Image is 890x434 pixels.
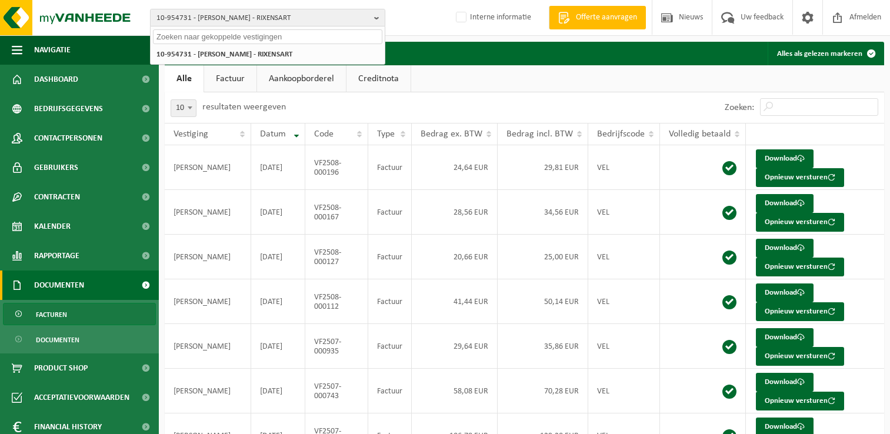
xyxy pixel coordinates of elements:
td: 20,66 EUR [412,235,498,279]
td: [PERSON_NAME] [165,324,251,369]
td: 41,44 EUR [412,279,498,324]
a: Download [756,373,814,392]
td: 50,14 EUR [498,279,588,324]
td: VF2508-000112 [305,279,368,324]
a: Alle [165,65,204,92]
td: VEL [588,324,660,369]
td: Factuur [368,324,412,369]
td: 29,64 EUR [412,324,498,369]
td: 24,64 EUR [412,145,498,190]
td: VF2507-000935 [305,324,368,369]
td: [PERSON_NAME] [165,190,251,235]
td: VF2508-000127 [305,235,368,279]
td: 28,56 EUR [412,190,498,235]
td: [PERSON_NAME] [165,235,251,279]
span: Kalender [34,212,71,241]
span: Facturen [36,303,67,326]
span: Dashboard [34,65,78,94]
button: Opnieuw versturen [756,302,844,321]
a: Factuur [204,65,256,92]
span: Code [314,129,334,139]
td: VF2508-000196 [305,145,368,190]
td: Factuur [368,190,412,235]
label: Interne informatie [454,9,531,26]
label: resultaten weergeven [202,102,286,112]
td: VEL [588,145,660,190]
td: Factuur [368,369,412,413]
a: Download [756,328,814,347]
td: Factuur [368,235,412,279]
strong: 10-954731 - [PERSON_NAME] - RIXENSART [156,51,292,58]
button: Opnieuw versturen [756,392,844,410]
button: Opnieuw versturen [756,347,844,366]
span: Volledig betaald [669,129,731,139]
td: [DATE] [251,324,305,369]
span: Product Shop [34,353,88,383]
td: Factuur [368,145,412,190]
span: Rapportage [34,241,79,271]
a: Download [756,194,814,213]
button: Opnieuw versturen [756,213,844,232]
td: VEL [588,190,660,235]
span: 10 [171,100,196,116]
span: 10 [171,99,196,117]
td: VEL [588,369,660,413]
button: Alles als gelezen markeren [768,42,883,65]
a: Documenten [3,328,156,350]
td: 25,00 EUR [498,235,588,279]
td: [DATE] [251,369,305,413]
span: Navigatie [34,35,71,65]
td: 70,28 EUR [498,369,588,413]
span: Vestiging [174,129,208,139]
button: 10-954731 - [PERSON_NAME] - RIXENSART [150,9,385,26]
td: [DATE] [251,190,305,235]
td: [PERSON_NAME] [165,145,251,190]
span: Documenten [36,329,79,351]
a: Download [756,239,814,258]
span: Type [377,129,395,139]
span: Contracten [34,182,80,212]
a: Creditnota [346,65,411,92]
a: Download [756,149,814,168]
span: Datum [260,129,286,139]
td: [DATE] [251,145,305,190]
a: Offerte aanvragen [549,6,646,29]
span: Gebruikers [34,153,78,182]
td: VEL [588,235,660,279]
span: Bedrag incl. BTW [506,129,573,139]
span: Bedrijfsgegevens [34,94,103,123]
td: [DATE] [251,235,305,279]
label: Zoeken: [725,103,754,112]
td: [DATE] [251,279,305,324]
span: Acceptatievoorwaarden [34,383,129,412]
input: Zoeken naar gekoppelde vestigingen [153,29,382,44]
td: 29,81 EUR [498,145,588,190]
span: Offerte aanvragen [573,12,640,24]
td: 35,86 EUR [498,324,588,369]
td: VEL [588,279,660,324]
td: 34,56 EUR [498,190,588,235]
a: Facturen [3,303,156,325]
td: [PERSON_NAME] [165,279,251,324]
span: Bedrag ex. BTW [421,129,482,139]
span: 10-954731 - [PERSON_NAME] - RIXENSART [156,9,369,27]
td: [PERSON_NAME] [165,369,251,413]
span: Contactpersonen [34,123,102,153]
td: VF2508-000167 [305,190,368,235]
button: Opnieuw versturen [756,258,844,276]
a: Aankoopborderel [257,65,346,92]
button: Opnieuw versturen [756,168,844,187]
td: VF2507-000743 [305,369,368,413]
td: 58,08 EUR [412,369,498,413]
td: Factuur [368,279,412,324]
span: Bedrijfscode [597,129,645,139]
a: Download [756,283,814,302]
span: Documenten [34,271,84,300]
